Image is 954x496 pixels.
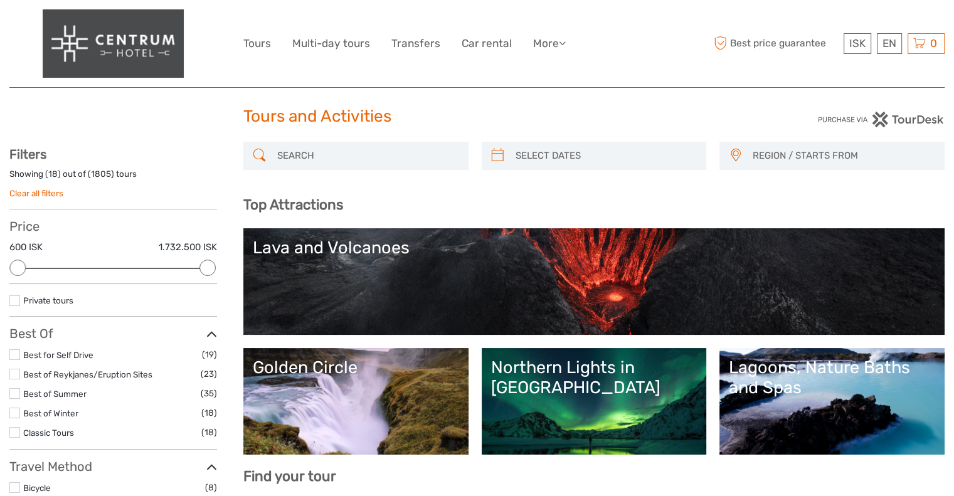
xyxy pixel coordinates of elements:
[201,386,217,401] span: (35)
[729,357,935,398] div: Lagoons, Nature Baths and Spas
[243,196,343,213] b: Top Attractions
[511,145,701,167] input: SELECT DATES
[144,19,159,34] button: Open LiveChat chat widget
[23,389,87,399] a: Best of Summer
[253,238,935,325] a: Lava and Volcanoes
[491,357,697,398] div: Northern Lights in [GEOGRAPHIC_DATA]
[205,480,217,495] span: (8)
[292,34,370,53] a: Multi-day tours
[849,37,866,50] span: ISK
[201,425,217,440] span: (18)
[9,219,217,234] h3: Price
[9,459,217,474] h3: Travel Method
[202,347,217,362] span: (19)
[23,408,78,418] a: Best of Winter
[9,241,43,254] label: 600 ISK
[243,34,271,53] a: Tours
[9,147,46,162] strong: Filters
[159,241,217,254] label: 1.732.500 ISK
[48,168,58,180] label: 18
[18,22,142,32] p: We're away right now. Please check back later!
[928,37,939,50] span: 0
[243,468,336,485] b: Find your tour
[272,145,462,167] input: SEARCH
[23,295,73,305] a: Private tours
[533,34,566,53] a: More
[43,9,184,78] img: 3405-1f96bbb8-77b6-4d06-b88a-a91ae12c0b50_logo_big.png
[253,357,459,445] a: Golden Circle
[817,112,945,127] img: PurchaseViaTourDesk.png
[23,369,152,379] a: Best of Reykjanes/Eruption Sites
[491,357,697,445] a: Northern Lights in [GEOGRAPHIC_DATA]
[462,34,512,53] a: Car rental
[391,34,440,53] a: Transfers
[747,145,938,166] button: REGION / STARTS FROM
[9,168,217,187] div: Showing ( ) out of ( ) tours
[201,406,217,420] span: (18)
[711,33,840,54] span: Best price guarantee
[9,188,63,198] a: Clear all filters
[253,238,935,258] div: Lava and Volcanoes
[9,326,217,341] h3: Best Of
[877,33,902,54] div: EN
[729,357,935,445] a: Lagoons, Nature Baths and Spas
[91,168,111,180] label: 1805
[23,428,74,438] a: Classic Tours
[253,357,459,377] div: Golden Circle
[23,483,51,493] a: Bicycle
[243,107,711,127] h1: Tours and Activities
[23,350,93,360] a: Best for Self Drive
[201,367,217,381] span: (23)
